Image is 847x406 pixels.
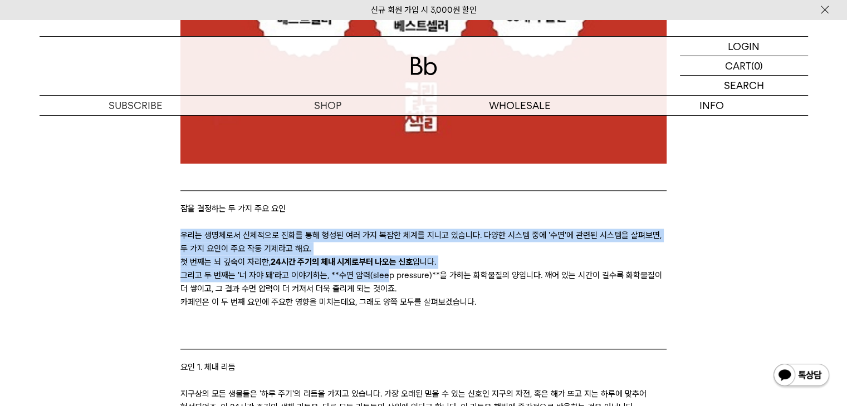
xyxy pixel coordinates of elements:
blockquote: 요인 1. 체내 리듬 [180,349,667,387]
p: 우리는 생명체로서 신체적으로 진화를 통해 형성된 여러 가지 복잡한 체계를 지니고 있습니다. 다양한 시스템 중에 '수면'에 관련된 시스템을 살펴보면, 두 가지 요인이 주요 작동... [180,229,667,255]
p: LOGIN [728,37,760,56]
p: INFO [616,96,808,115]
p: SEARCH [724,76,764,95]
a: CART (0) [680,56,808,76]
a: SHOP [232,96,424,115]
p: 카페인은 이 두 번째 요인에 주요한 영향을 미치는데요, 그래도 양쪽 모두를 살펴보겠습니다. [180,295,667,309]
p: (0) [751,56,763,75]
a: SUBSCRIBE [40,96,232,115]
a: LOGIN [680,37,808,56]
li: 그리고 두 번째는 '너 자야 돼'라고 이야기하는, **수면 압력(sleep pressure)**을 가하는 화학물질의 양입니다. 깨어 있는 시간이 길수록 화학물질이 더 쌓이고,... [180,269,667,295]
blockquote: 잠을 결정하는 두 가지 주요 요인 [180,190,667,229]
img: 카카오톡 채널 1:1 채팅 버튼 [772,363,830,389]
strong: 24시간 주기의 체내 시계로부터 나오는 신호 [271,257,413,267]
img: 로고 [410,57,437,75]
p: CART [725,56,751,75]
a: 신규 회원 가입 시 3,000원 할인 [371,5,477,15]
li: 첫 번째는 뇌 깊숙이 자리한, 입니다. [180,255,667,269]
p: WHOLESALE [424,96,616,115]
